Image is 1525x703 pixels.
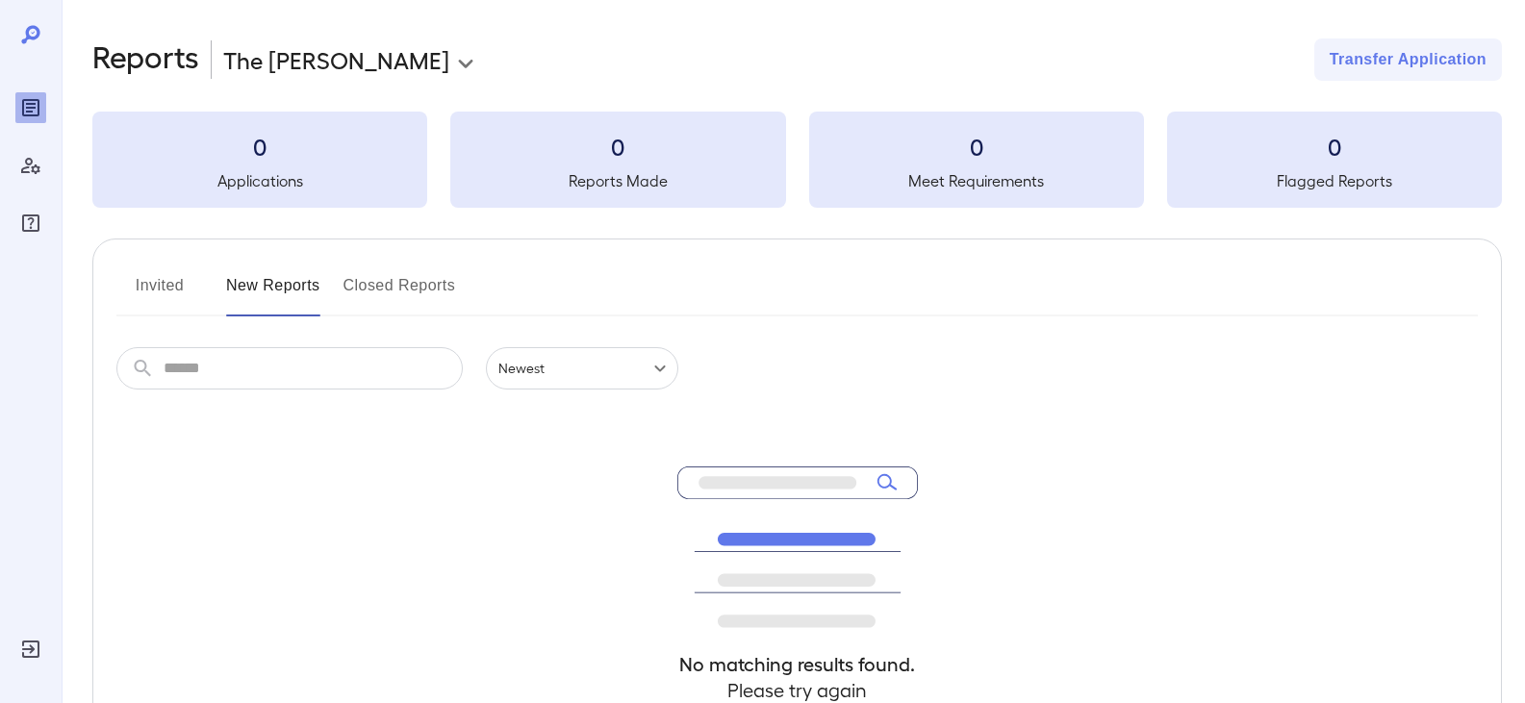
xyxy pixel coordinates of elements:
button: New Reports [226,270,320,316]
div: Newest [486,347,678,389]
h3: 0 [92,131,427,162]
div: Reports [15,92,46,123]
button: Transfer Application [1314,38,1502,81]
h3: 0 [1167,131,1502,162]
div: Manage Users [15,150,46,181]
button: Closed Reports [343,270,456,316]
h3: 0 [450,131,785,162]
div: FAQ [15,208,46,239]
div: Log Out [15,634,46,665]
h3: 0 [809,131,1144,162]
h4: No matching results found. [677,651,918,677]
button: Invited [116,270,203,316]
h5: Reports Made [450,169,785,192]
p: The [PERSON_NAME] [223,44,449,75]
summary: 0Applications0Reports Made0Meet Requirements0Flagged Reports [92,112,1502,208]
h5: Meet Requirements [809,169,1144,192]
h5: Flagged Reports [1167,169,1502,192]
h4: Please try again [677,677,918,703]
h5: Applications [92,169,427,192]
h2: Reports [92,38,199,81]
